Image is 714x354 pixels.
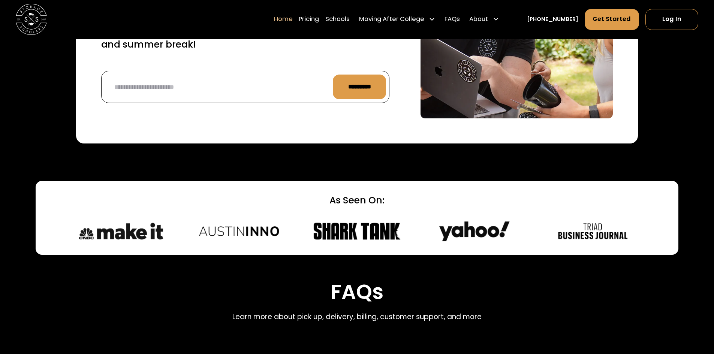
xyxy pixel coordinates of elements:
a: Schools [325,9,350,30]
a: Log In [645,9,698,30]
div: Moving After College [356,9,439,30]
img: Storage Scholars main logo [16,4,47,35]
a: Home [274,9,293,30]
a: FAQs [445,9,460,30]
p: Learn more about pick up, delivery, billing, customer support, and more [232,312,482,322]
h2: FAQs [232,280,482,304]
img: CNBC Make It logo. [76,220,166,242]
a: home [16,4,47,35]
a: Pricing [299,9,319,30]
div: As Seen On: [76,193,638,207]
a: [PHONE_NUMBER] [527,15,578,24]
a: Get Started [585,9,639,30]
div: About [466,9,502,30]
div: Moving After College [359,15,424,24]
div: About [469,15,488,24]
form: Reminder Form [101,71,389,103]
